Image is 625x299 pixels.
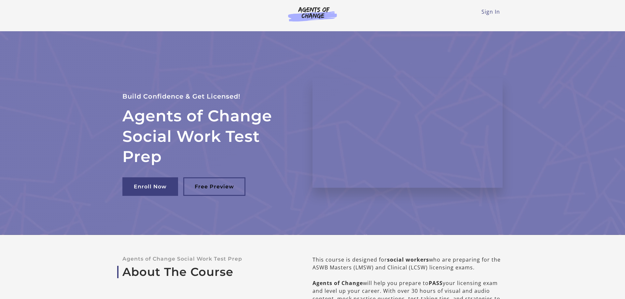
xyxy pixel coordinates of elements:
h2: Agents of Change Social Work Test Prep [122,106,297,167]
b: PASS [429,279,443,287]
b: social workers [387,256,429,263]
a: Free Preview [183,177,245,196]
p: Build Confidence & Get Licensed! [122,91,297,102]
b: Agents of Change [312,279,363,287]
a: Enroll Now [122,177,178,196]
p: Agents of Change Social Work Test Prep [122,256,292,262]
img: Agents of Change Logo [281,7,344,21]
a: Sign In [481,8,500,15]
a: About The Course [122,265,292,279]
